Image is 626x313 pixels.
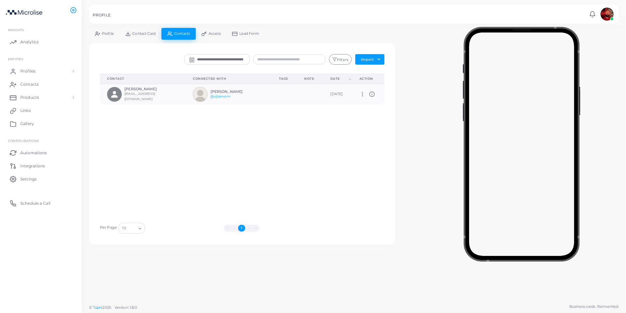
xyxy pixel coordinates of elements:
span: Contact Card [132,32,156,35]
span: © [89,305,137,310]
img: logo [6,6,42,18]
span: Links [20,108,31,114]
a: Schedule a Call [5,197,77,210]
a: Profiles [5,65,77,78]
span: Access [209,32,221,35]
button: Filters [329,54,351,65]
span: INSIGHTS [8,28,24,32]
ul: Pagination [147,225,337,232]
span: ENTITIES [8,57,23,61]
span: Lead Form [239,32,259,35]
span: Analytics [20,39,39,45]
span: Gallery [20,121,34,127]
div: Date [330,76,348,81]
span: Contacts [174,32,190,35]
div: Tags [279,76,290,81]
a: Contacts [5,78,77,91]
div: Contact [107,76,178,81]
h5: PROFILE [93,13,111,17]
img: avatar [600,8,614,21]
a: Automations [5,146,77,159]
span: Business cards. Reinvented. [569,304,619,309]
span: Settings [20,176,37,182]
div: Connected With [193,76,264,81]
a: @uljqmuom [211,94,230,98]
button: Import [355,54,384,65]
div: Search for option [119,223,145,233]
a: Links [5,104,77,117]
span: Profile [102,32,114,35]
span: Contacts [20,81,39,87]
button: Go to page 1 [238,225,245,232]
img: avatar [193,87,208,102]
a: Integrations [5,159,77,172]
a: Products [5,91,77,104]
a: Analytics [5,35,77,49]
span: Integrations [20,163,45,169]
span: Profiles [20,68,35,74]
span: 10 [122,225,126,232]
a: Settings [5,172,77,185]
div: Note [304,76,316,81]
h6: [PERSON_NAME] [211,90,259,94]
span: 2025 [102,305,111,310]
div: action [359,76,377,81]
div: [DATE] [330,92,345,97]
span: Configurations [8,139,39,143]
h6: [PERSON_NAME] [124,87,173,91]
label: Per Page [100,225,117,230]
small: [EMAIL_ADDRESS][DOMAIN_NAME] [124,92,155,101]
span: Automations [20,150,47,156]
span: Products [20,94,39,100]
span: Version: 1.8.0 [115,305,137,310]
input: Search for option [127,225,136,232]
img: phone-mock.b55596b7.png [463,27,580,261]
a: avatar [598,8,615,21]
a: Gallery [5,117,77,130]
svg: person fill [110,90,119,99]
a: Tapni [93,305,103,310]
span: Schedule a Call [20,200,50,206]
